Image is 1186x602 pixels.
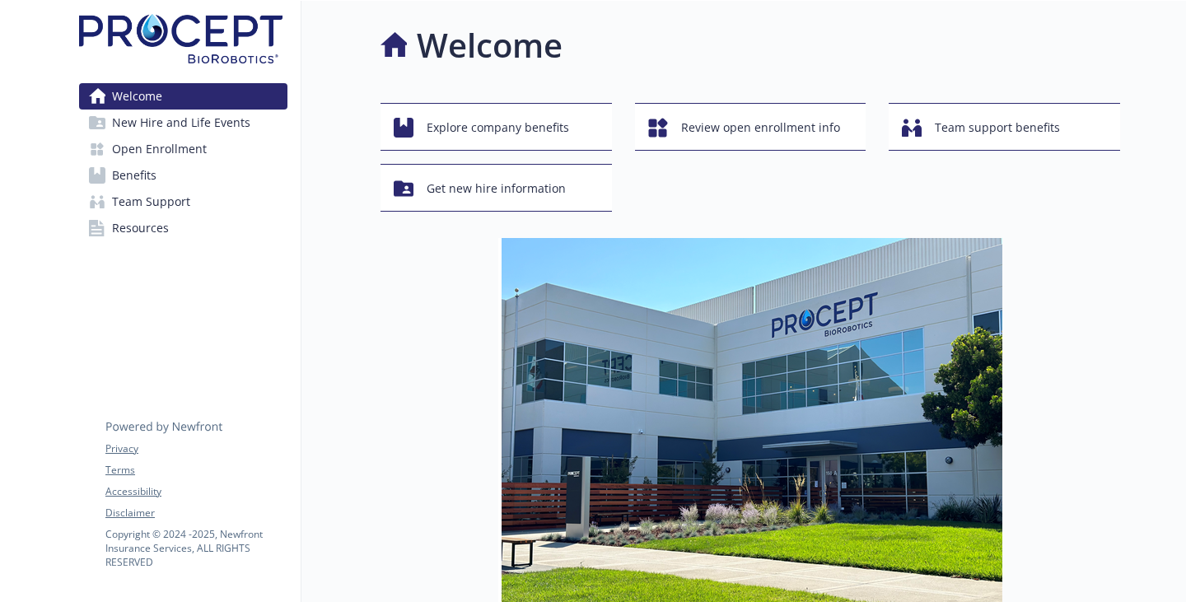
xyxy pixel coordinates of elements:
[112,215,169,241] span: Resources
[105,506,287,520] a: Disclaimer
[427,173,566,204] span: Get new hire information
[681,112,840,143] span: Review open enrollment info
[105,484,287,499] a: Accessibility
[889,103,1120,151] button: Team support benefits
[112,189,190,215] span: Team Support
[112,162,156,189] span: Benefits
[105,463,287,478] a: Terms
[79,83,287,110] a: Welcome
[112,110,250,136] span: New Hire and Life Events
[79,215,287,241] a: Resources
[79,162,287,189] a: Benefits
[112,136,207,162] span: Open Enrollment
[935,112,1060,143] span: Team support benefits
[105,441,287,456] a: Privacy
[381,103,612,151] button: Explore company benefits
[105,527,287,569] p: Copyright © 2024 - 2025 , Newfront Insurance Services, ALL RIGHTS RESERVED
[79,136,287,162] a: Open Enrollment
[427,112,569,143] span: Explore company benefits
[381,164,612,212] button: Get new hire information
[635,103,866,151] button: Review open enrollment info
[112,83,162,110] span: Welcome
[79,110,287,136] a: New Hire and Life Events
[417,21,563,70] h1: Welcome
[79,189,287,215] a: Team Support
